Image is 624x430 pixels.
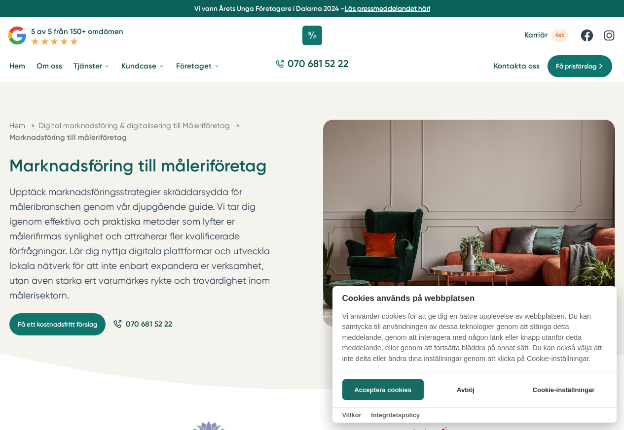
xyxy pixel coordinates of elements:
a: Integritetspolicy [371,411,420,419]
button: Acceptera cookies [342,379,424,400]
button: Cookie-inställningar [520,379,607,400]
p: Vi använder cookies för att ge dig en bättre upplevelse av webbplatsen. Du kan samtycka till anvä... [332,311,617,371]
button: Avböj [426,379,505,400]
h2: Cookies används på webbplatsen [332,294,617,303]
a: Villkor [342,411,362,419]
